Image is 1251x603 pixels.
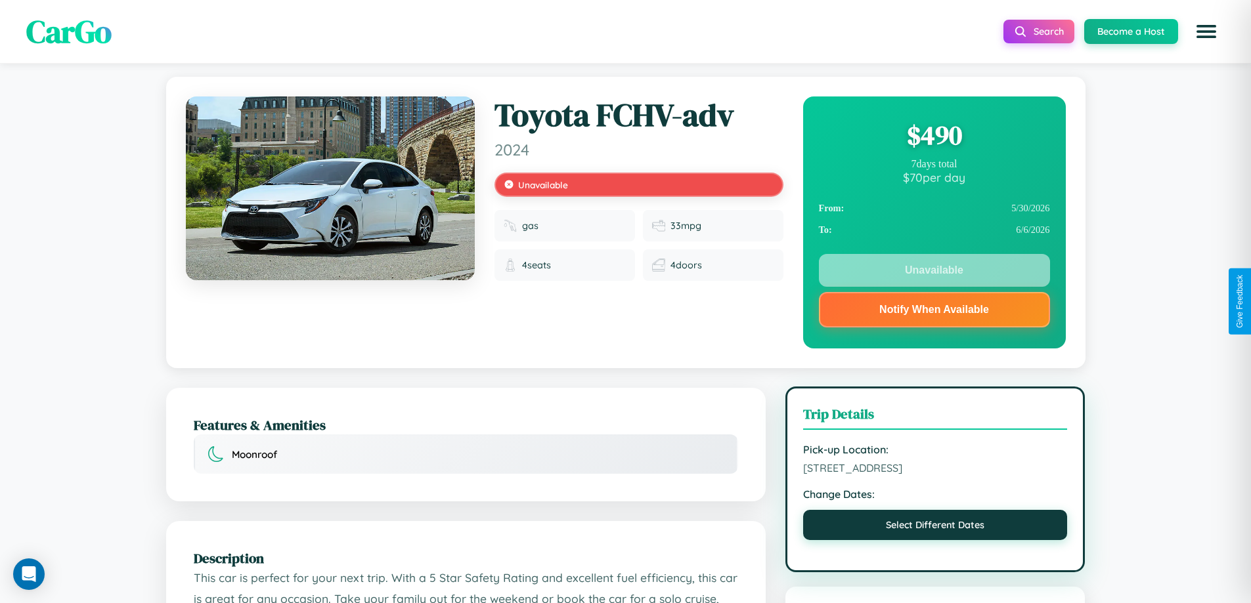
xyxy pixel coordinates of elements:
[518,179,568,190] span: Unavailable
[803,443,1068,456] strong: Pick-up Location:
[652,219,665,232] img: Fuel efficiency
[803,404,1068,430] h3: Trip Details
[522,220,538,232] span: gas
[1084,19,1178,44] button: Become a Host
[670,220,701,232] span: 33 mpg
[1034,26,1064,37] span: Search
[652,259,665,272] img: Doors
[194,415,738,434] h2: Features & Amenities
[1188,13,1225,50] button: Open menu
[494,140,783,159] span: 2024
[504,219,517,232] img: Fuel type
[803,510,1068,540] button: Select Different Dates
[13,558,45,590] div: Open Intercom Messenger
[1235,275,1244,328] div: Give Feedback
[819,292,1050,327] button: Notify When Available
[819,203,845,214] strong: From:
[186,96,475,280] img: Toyota FCHV-adv 2024
[819,117,1050,153] div: $ 490
[522,259,551,271] span: 4 seats
[819,224,832,236] strong: To:
[819,254,1050,287] button: Unavailable
[232,448,277,461] span: Moonroof
[494,96,783,135] h1: Toyota FCHV-adv
[803,488,1068,501] strong: Change Dates:
[1003,20,1074,43] button: Search
[819,219,1050,241] div: 6 / 6 / 2026
[26,10,112,53] span: CarGo
[819,158,1050,170] div: 7 days total
[504,259,517,272] img: Seats
[194,549,738,568] h2: Description
[819,198,1050,219] div: 5 / 30 / 2026
[803,461,1068,474] span: [STREET_ADDRESS]
[819,170,1050,184] div: $ 70 per day
[670,259,702,271] span: 4 doors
